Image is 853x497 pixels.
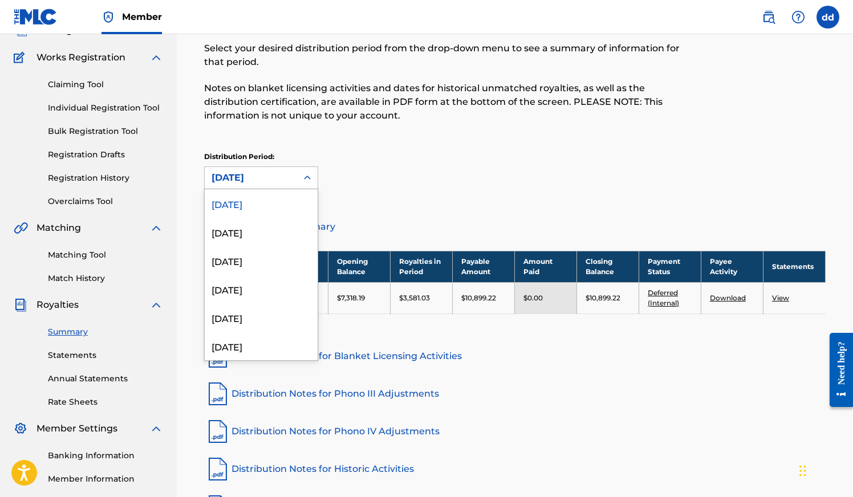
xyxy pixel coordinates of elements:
[762,10,775,24] img: search
[515,251,577,282] th: Amount Paid
[204,213,826,241] a: Distribution Summary
[14,298,27,312] img: Royalties
[14,221,28,235] img: Matching
[149,422,163,435] img: expand
[212,171,290,185] div: [DATE]
[149,298,163,312] img: expand
[204,82,683,123] p: Notes on blanket licensing activities and dates for historical unmatched royalties, as well as th...
[36,51,125,64] span: Works Registration
[48,172,163,184] a: Registration History
[399,293,430,303] p: $3,581.03
[639,251,701,282] th: Payment Status
[710,294,746,302] a: Download
[337,293,365,303] p: $7,318.19
[763,251,825,282] th: Statements
[149,221,163,235] img: expand
[122,10,162,23] span: Member
[204,343,826,370] a: Distribution Notes for Blanket Licensing Activities
[48,195,163,207] a: Overclaims Tool
[577,251,639,282] th: Closing Balance
[817,6,839,28] div: User Menu
[48,396,163,408] a: Rate Sheets
[799,454,806,488] div: Drag
[204,418,826,445] a: Distribution Notes for Phono IV Adjustments
[48,102,163,114] a: Individual Registration Tool
[48,326,163,338] a: Summary
[796,442,853,497] iframe: Chat Widget
[48,79,163,91] a: Claiming Tool
[36,422,117,435] span: Member Settings
[453,251,515,282] th: Payable Amount
[204,380,826,408] a: Distribution Notes for Phono III Adjustments
[523,293,543,303] p: $0.00
[36,298,79,312] span: Royalties
[821,324,853,415] iframe: Resource Center
[205,189,318,218] div: [DATE]
[36,221,81,235] span: Matching
[205,332,318,360] div: [DATE]
[328,251,391,282] th: Opening Balance
[48,473,163,485] a: Member Information
[391,251,453,282] th: Royalties in Period
[205,275,318,303] div: [DATE]
[791,10,805,24] img: help
[204,380,231,408] img: pdf
[772,294,789,302] a: View
[787,6,810,28] div: Help
[204,455,826,483] a: Distribution Notes for Historic Activities
[586,293,620,303] p: $10,899.22
[701,251,763,282] th: Payee Activity
[48,373,163,385] a: Annual Statements
[14,422,27,435] img: Member Settings
[48,450,163,462] a: Banking Information
[204,455,231,483] img: pdf
[48,125,163,137] a: Bulk Registration Tool
[48,249,163,261] a: Matching Tool
[48,349,163,361] a: Statements
[757,6,780,28] a: Public Search
[461,293,496,303] p: $10,899.22
[48,272,163,284] a: Match History
[205,246,318,275] div: [DATE]
[205,218,318,246] div: [DATE]
[101,10,115,24] img: Top Rightsholder
[14,23,72,37] a: CatalogCatalog
[14,51,29,64] img: Works Registration
[648,288,679,307] a: Deferred (Internal)
[204,42,683,69] p: Select your desired distribution period from the drop-down menu to see a summary of information f...
[204,418,231,445] img: pdf
[48,149,163,161] a: Registration Drafts
[14,9,58,25] img: MLC Logo
[149,51,163,64] img: expand
[205,303,318,332] div: [DATE]
[204,152,318,162] p: Distribution Period:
